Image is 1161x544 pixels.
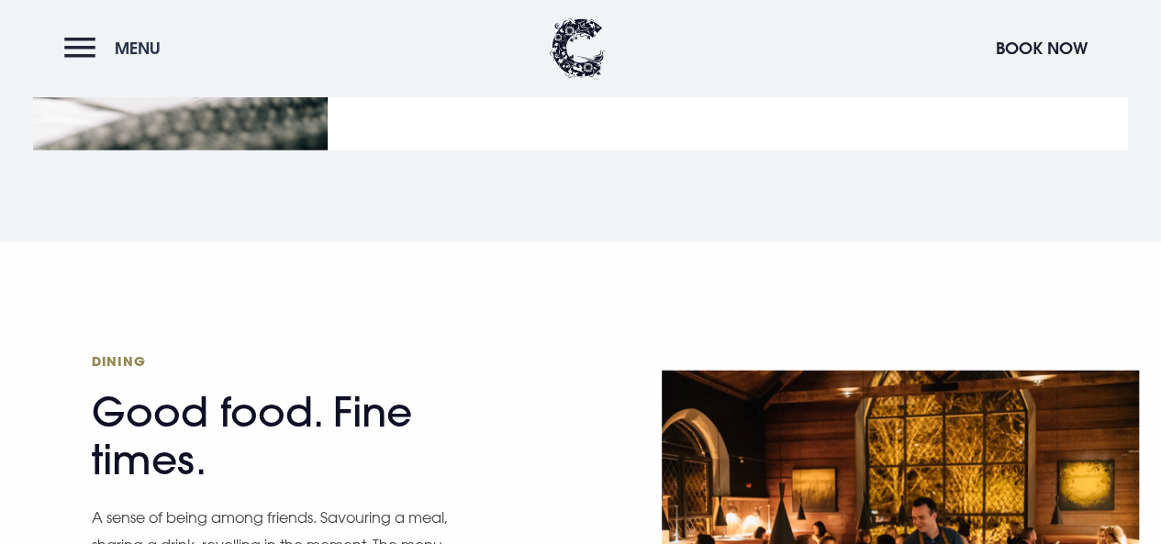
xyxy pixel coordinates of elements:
[550,18,605,78] img: Clandeboye Lodge
[92,352,450,370] span: Dining
[987,28,1097,68] button: Book Now
[92,352,450,485] h2: Good food. Fine times.
[115,38,161,59] span: Menu
[64,28,170,68] button: Menu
